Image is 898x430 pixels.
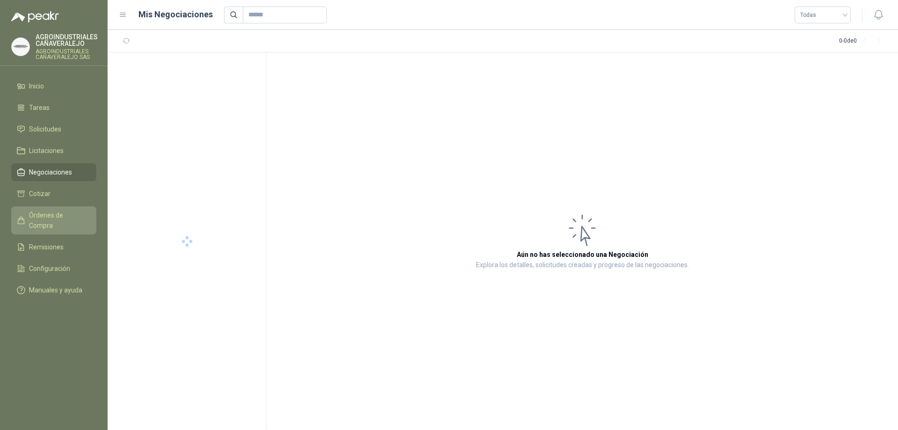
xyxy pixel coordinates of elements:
span: Remisiones [29,242,64,252]
a: Remisiones [11,238,96,256]
a: Tareas [11,99,96,117]
span: Todas [800,8,845,22]
span: Tareas [29,102,50,113]
span: Negociaciones [29,167,72,177]
img: Logo peakr [11,11,59,22]
p: AGROINDUSTRIALES CAÑAVERALEJO SAS [36,49,98,60]
a: Solicitudes [11,120,96,138]
span: Inicio [29,81,44,91]
span: Licitaciones [29,146,64,156]
img: Company Logo [12,38,29,56]
span: Configuración [29,263,70,274]
a: Inicio [11,77,96,95]
a: Negociaciones [11,163,96,181]
span: Órdenes de Compra [29,210,87,231]
a: Cotizar [11,185,96,203]
a: Configuración [11,260,96,277]
a: Órdenes de Compra [11,206,96,234]
span: Cotizar [29,189,51,199]
a: Licitaciones [11,142,96,160]
h3: Aún no has seleccionado una Negociación [517,249,648,260]
span: Manuales y ayuda [29,285,82,295]
div: 0 - 0 de 0 [839,34,887,49]
a: Manuales y ayuda [11,281,96,299]
p: Explora los detalles, solicitudes creadas y progreso de las negociaciones. [476,260,689,271]
h1: Mis Negociaciones [138,8,213,21]
span: Solicitudes [29,124,61,134]
p: AGROINDUSTRIALES CAÑAVERALEJO [36,34,98,47]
